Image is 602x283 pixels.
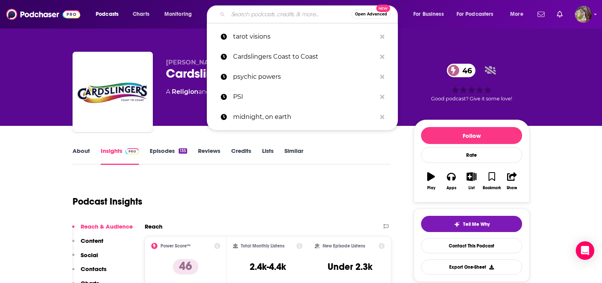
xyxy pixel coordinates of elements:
img: Cardslingers Coast to Coast [74,53,151,130]
span: 46 [455,64,476,77]
span: For Podcasters [457,9,494,20]
p: Content [81,237,103,244]
div: List [468,186,475,190]
h2: Total Monthly Listens [241,243,284,249]
span: For Business [413,9,444,20]
button: tell me why sparkleTell Me Why [421,216,522,232]
span: More [510,9,523,20]
span: Monitoring [164,9,192,20]
input: Search podcasts, credits, & more... [228,8,352,20]
a: Contact This Podcast [421,238,522,253]
h2: Power Score™ [161,243,191,249]
a: Reviews [198,147,220,165]
img: Podchaser Pro [125,148,139,154]
button: open menu [159,8,202,20]
a: midnight, on earth [207,107,398,127]
p: tarot visions [233,27,376,47]
img: tell me why sparkle [454,221,460,227]
h1: Podcast Insights [73,196,142,207]
a: Credits [231,147,251,165]
button: Bookmark [482,167,502,195]
div: 135 [179,148,187,154]
a: Show notifications dropdown [534,8,548,21]
button: open menu [408,8,453,20]
button: Social [72,251,98,266]
p: PSI [233,87,376,107]
span: Good podcast? Give it some love! [431,96,512,102]
h3: Under 2.3k [328,261,372,273]
button: List [462,167,482,195]
span: Open Advanced [355,12,387,16]
img: User Profile [575,6,592,23]
div: Apps [446,186,457,190]
button: Apps [441,167,461,195]
p: Social [81,251,98,259]
a: Religion [172,88,198,95]
span: Tell Me Why [463,221,490,227]
a: Similar [284,147,303,165]
p: Contacts [81,265,107,273]
button: Share [502,167,522,195]
button: Reach & Audience [72,223,133,237]
a: tarot visions [207,27,398,47]
div: Play [427,186,435,190]
h2: New Episode Listens [323,243,365,249]
a: 46 [447,64,476,77]
span: Podcasts [96,9,118,20]
p: 46 [173,259,198,275]
div: Rate [421,147,522,163]
span: [PERSON_NAME], [PERSON_NAME], and [PERSON_NAME] [166,59,353,66]
div: Bookmark [483,186,501,190]
div: A podcast [166,87,271,97]
a: Episodes135 [150,147,187,165]
a: PSI [207,87,398,107]
button: open menu [505,8,533,20]
span: Logged in as MSanz [575,6,592,23]
a: Lists [262,147,274,165]
button: Export One-Sheet [421,259,522,275]
h3: 2.4k-4.4k [250,261,286,273]
button: Contacts [72,265,107,280]
div: Search podcasts, credits, & more... [214,5,405,23]
a: About [73,147,90,165]
button: Play [421,167,441,195]
button: Content [72,237,103,251]
button: Follow [421,127,522,144]
p: psychic powers [233,67,376,87]
button: open menu [90,8,129,20]
p: Cardslingers Coast to Coast [233,47,376,67]
button: Show profile menu [575,6,592,23]
img: Podchaser - Follow, Share and Rate Podcasts [6,7,80,22]
a: InsightsPodchaser Pro [101,147,139,165]
h2: Reach [145,223,162,230]
p: midnight, on earth [233,107,376,127]
a: psychic powers [207,67,398,87]
div: 46Good podcast? Give it some love! [414,59,529,107]
div: Open Intercom Messenger [576,241,594,260]
a: Cardslingers Coast to Coast [207,47,398,67]
button: Open AdvancedNew [352,10,391,19]
span: New [376,5,390,12]
div: Share [507,186,517,190]
button: open menu [451,8,505,20]
span: and [198,88,210,95]
p: Reach & Audience [81,223,133,230]
a: Charts [128,8,154,20]
span: Charts [133,9,149,20]
a: Show notifications dropdown [554,8,566,21]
